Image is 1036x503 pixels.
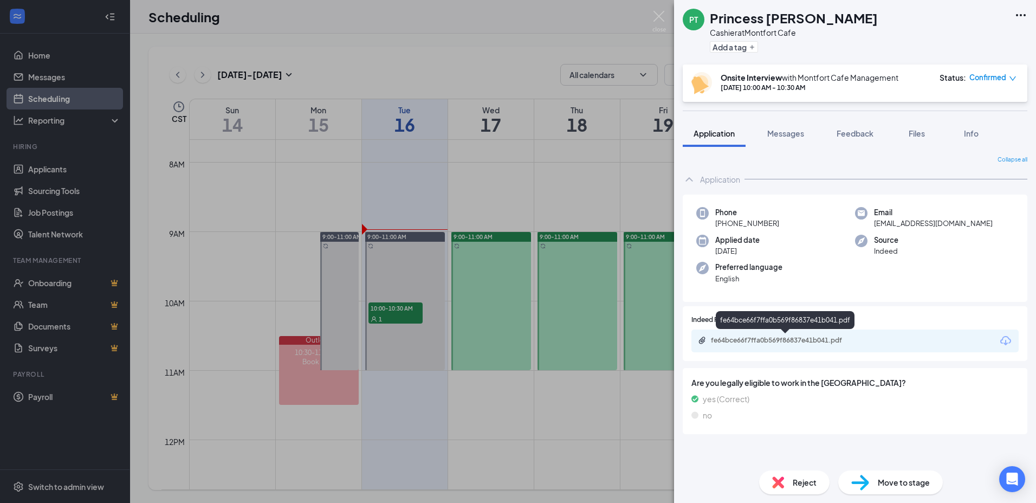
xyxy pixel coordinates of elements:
svg: Paperclip [698,336,707,345]
span: English [715,273,782,284]
span: Reject [793,476,817,488]
span: [PHONE_NUMBER] [715,218,779,229]
svg: Download [999,334,1012,347]
svg: ChevronUp [683,173,696,186]
h1: Princess [PERSON_NAME] [710,9,878,27]
span: [EMAIL_ADDRESS][DOMAIN_NAME] [874,218,993,229]
svg: Ellipses [1014,9,1027,22]
div: fe64bce66f7ffa0b569f86837e41b041.pdf [711,336,863,345]
span: Files [909,128,925,138]
span: Applied date [715,235,760,246]
span: Phone [715,207,779,218]
span: Messages [767,128,804,138]
div: Open Intercom Messenger [999,466,1025,492]
svg: Plus [749,44,755,50]
div: PT [689,14,698,25]
div: fe64bce66f7ffa0b569f86837e41b041.pdf [716,311,854,329]
div: [DATE] 10:00 AM - 10:30 AM [721,83,898,92]
span: Info [964,128,979,138]
span: Indeed Resume [691,315,739,325]
span: Are you legally eligible to work in the [GEOGRAPHIC_DATA]? [691,377,1019,389]
a: Paperclipfe64bce66f7ffa0b569f86837e41b041.pdf [698,336,873,346]
span: Confirmed [969,72,1006,83]
button: PlusAdd a tag [710,41,758,53]
b: Onsite Interview [721,73,782,82]
span: Move to stage [878,476,930,488]
span: Feedback [837,128,873,138]
span: down [1009,75,1016,82]
span: Indeed [874,246,898,256]
div: Cashier at Montfort Cafe [710,27,878,38]
span: Application [694,128,735,138]
span: [DATE] [715,246,760,256]
span: Source [874,235,898,246]
div: with Montfort Cafe Management [721,72,898,83]
span: yes (Correct) [703,393,749,405]
span: Collapse all [998,156,1027,164]
span: Preferred language [715,262,782,273]
div: Status : [940,72,966,83]
div: Application [700,174,740,185]
span: Email [874,207,993,218]
span: no [703,409,712,421]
